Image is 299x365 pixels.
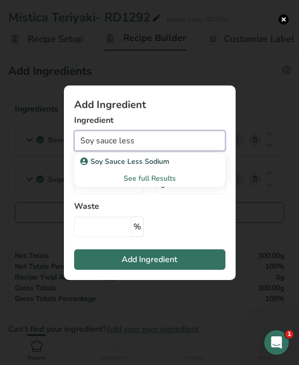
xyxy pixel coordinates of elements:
[74,131,225,151] input: Add Ingredient
[74,153,225,170] a: Soy Sauce Less Sodium
[74,170,225,187] div: See full Results
[264,330,289,355] iframe: Intercom live chat
[74,249,225,270] button: Add Ingredient
[74,114,225,126] label: Ingredient
[74,200,144,212] label: Waste
[74,100,225,110] h1: Add Ingredient
[82,156,169,167] p: Soy Sauce Less Sodium
[82,173,217,184] div: See full Results
[122,253,177,266] span: Add Ingredient
[285,330,293,338] span: 1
